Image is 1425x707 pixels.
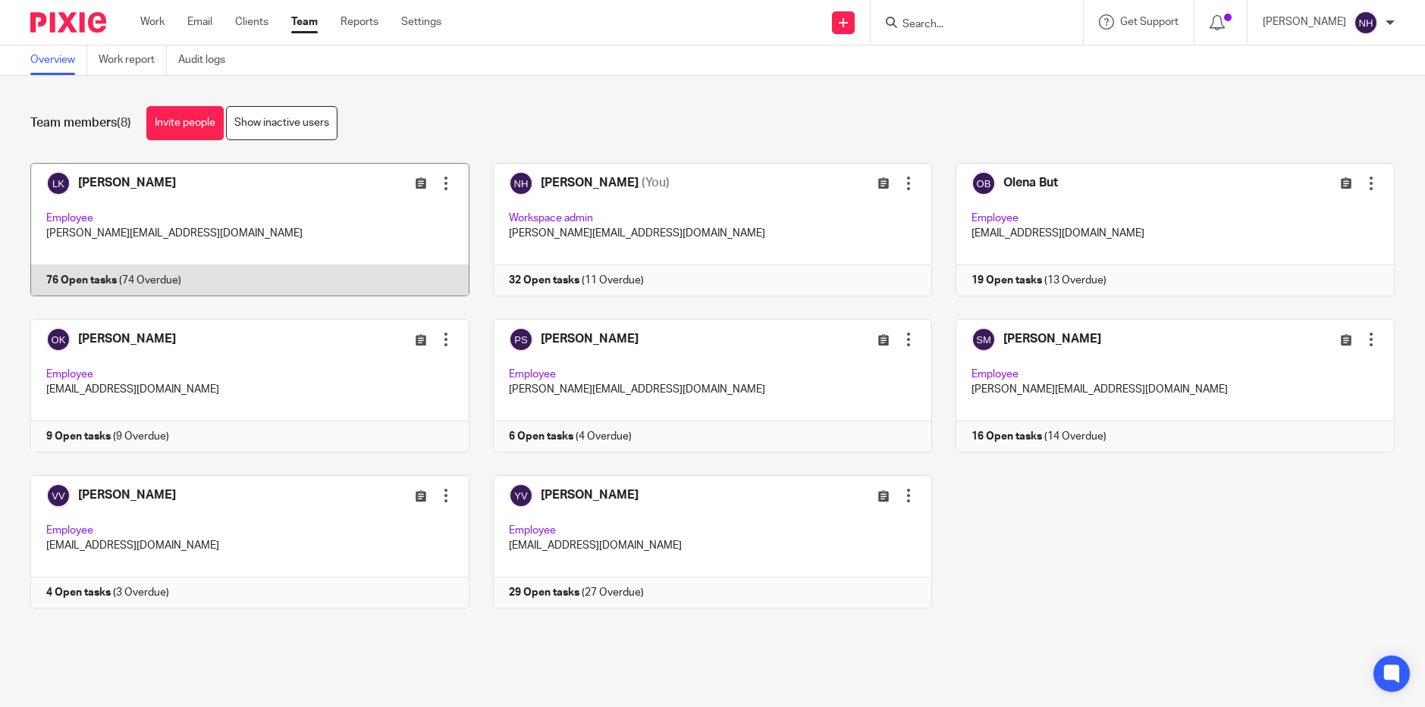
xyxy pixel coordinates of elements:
a: Work report [99,45,167,75]
a: Reports [341,14,378,30]
a: Team [291,14,318,30]
a: Invite people [146,106,224,140]
span: (8) [117,117,131,129]
h1: Team members [30,115,131,131]
a: Settings [401,14,441,30]
span: Get Support [1120,17,1179,27]
a: Email [187,14,212,30]
a: Audit logs [178,45,237,75]
a: Clients [235,14,268,30]
a: Overview [30,45,87,75]
p: [PERSON_NAME] [1263,14,1346,30]
img: Pixie [30,12,106,33]
input: Search [901,18,1037,32]
img: svg%3E [1354,11,1378,35]
a: Show inactive users [226,106,337,140]
a: Work [140,14,165,30]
